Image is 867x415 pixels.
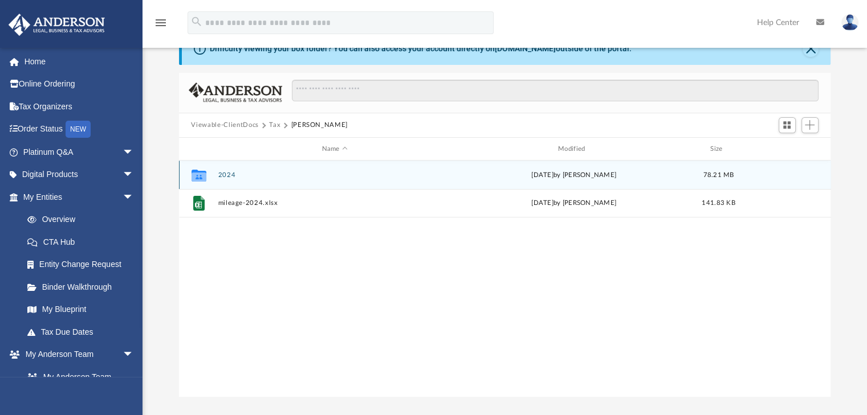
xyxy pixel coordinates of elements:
[210,43,632,55] div: Difficulty viewing your box folder? You can also access your account directly on outside of the p...
[457,199,690,209] div: [DATE] by [PERSON_NAME]
[495,44,556,53] a: [DOMAIN_NAME]
[190,15,203,28] i: search
[123,343,145,367] span: arrow_drop_down
[218,171,451,179] button: 2024
[218,200,451,207] button: mileage-2024.xlsx
[8,186,151,208] a: My Entitiesarrow_drop_down
[154,16,168,30] i: menu
[457,170,690,180] div: [DATE] by [PERSON_NAME]
[179,161,831,396] div: grid
[154,22,168,30] a: menu
[8,50,151,73] a: Home
[16,365,140,388] a: My Anderson Team
[801,117,819,133] button: Add
[123,163,145,187] span: arrow_drop_down
[8,118,151,141] a: Order StatusNEW
[269,120,280,130] button: Tax
[8,141,151,163] a: Platinum Q&Aarrow_drop_down
[16,208,151,231] a: Overview
[8,343,145,366] a: My Anderson Teamarrow_drop_down
[803,41,819,57] button: Close
[291,120,347,130] button: [PERSON_NAME]
[8,95,151,118] a: Tax Organizers
[702,200,735,207] span: 141.83 KB
[16,253,151,276] a: Entity Change Request
[841,14,858,31] img: User Pic
[16,321,151,343] a: Tax Due Dates
[191,120,258,130] button: Viewable-ClientDocs
[695,144,741,154] div: Size
[292,80,818,101] input: Search files and folders
[5,14,108,36] img: Anderson Advisors Platinum Portal
[779,117,796,133] button: Switch to Grid View
[123,186,145,209] span: arrow_drop_down
[8,73,151,96] a: Online Ordering
[8,163,151,186] a: Digital Productsarrow_drop_down
[16,298,145,321] a: My Blueprint
[457,144,691,154] div: Modified
[217,144,451,154] div: Name
[123,141,145,164] span: arrow_drop_down
[746,144,826,154] div: id
[16,231,151,253] a: CTA Hub
[16,276,151,298] a: Binder Walkthrough
[66,121,91,138] div: NEW
[184,144,212,154] div: id
[703,172,734,178] span: 78.21 MB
